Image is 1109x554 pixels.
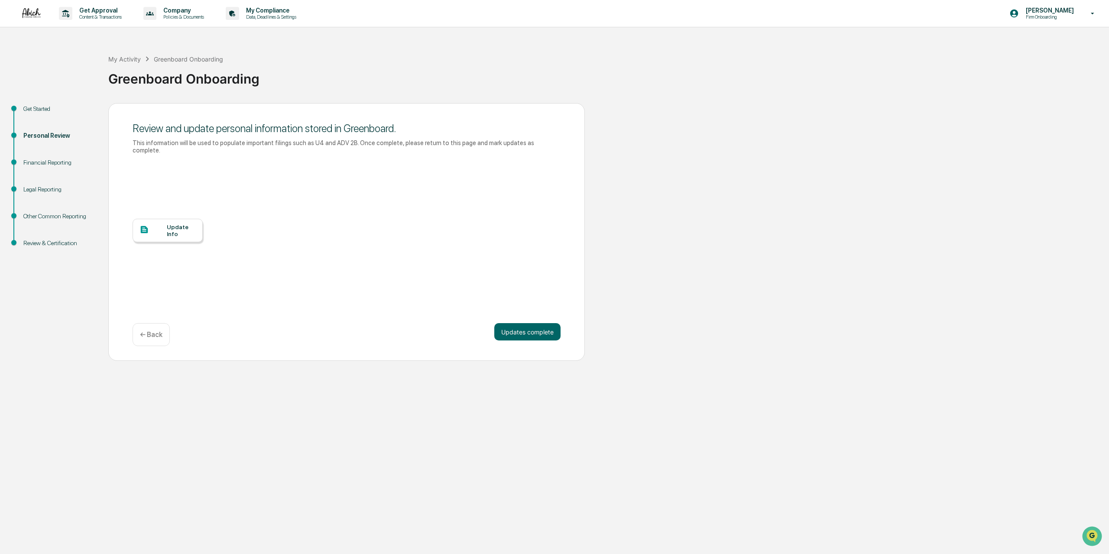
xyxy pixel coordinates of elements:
p: Company [156,7,208,14]
p: My Compliance [239,7,301,14]
div: Review and update personal information stored in Greenboard. [133,122,561,135]
div: My Activity [108,55,141,63]
button: Start new chat [147,68,158,79]
div: Other Common Reporting [23,212,94,221]
p: Firm Onboarding [1019,14,1078,20]
a: 🔎Data Lookup [5,122,58,137]
div: Update Info [167,224,196,237]
div: This information will be used to populate important filings such as U4 and ADV 2B. Once complete,... [133,139,561,154]
img: 1746055101610-c473b297-6a78-478c-a979-82029cc54cd1 [9,66,24,81]
span: Pylon [86,146,105,153]
div: Greenboard Onboarding [154,55,223,63]
div: Greenboard Onboarding [108,64,1105,87]
div: 🔎 [9,126,16,133]
p: [PERSON_NAME] [1019,7,1078,14]
div: Financial Reporting [23,158,94,167]
button: Updates complete [494,323,561,340]
img: logo [21,7,42,19]
p: Policies & Documents [156,14,208,20]
p: How can we help? [9,18,158,32]
span: Preclearance [17,109,56,117]
div: 🗄️ [63,110,70,117]
p: Data, Deadlines & Settings [239,14,301,20]
div: Review & Certification [23,239,94,248]
div: Legal Reporting [23,185,94,194]
p: Get Approval [72,7,126,14]
div: 🖐️ [9,110,16,117]
p: ← Back [140,330,162,339]
a: 🗄️Attestations [59,105,111,121]
div: Personal Review [23,131,94,140]
div: Get Started [23,104,94,113]
div: Start new chat [29,66,142,75]
a: Powered byPylon [61,146,105,153]
a: 🖐️Preclearance [5,105,59,121]
iframe: Open customer support [1081,525,1105,549]
p: Content & Transactions [72,14,126,20]
span: Attestations [71,109,107,117]
div: We're available if you need us! [29,75,110,81]
span: Data Lookup [17,125,55,134]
